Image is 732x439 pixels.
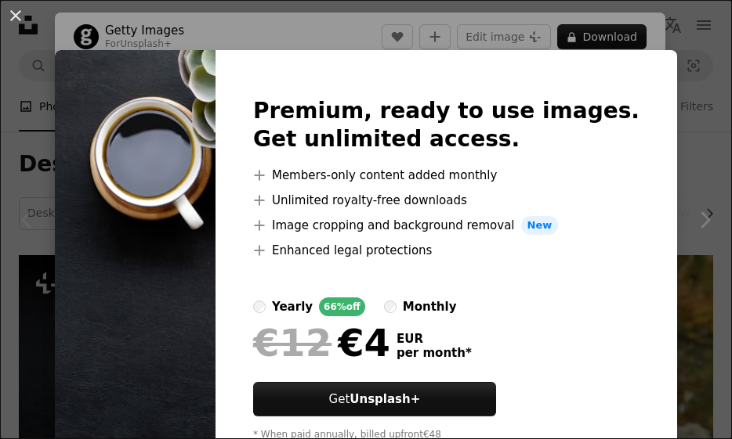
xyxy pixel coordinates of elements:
div: €4 [253,322,390,363]
div: 66% off [319,297,365,316]
div: monthly [403,297,457,316]
button: GetUnsplash+ [253,382,496,416]
input: monthly [384,300,397,313]
li: Unlimited royalty-free downloads [253,191,640,210]
strong: Unsplash+ [350,392,420,406]
h2: Premium, ready to use images. Get unlimited access. [253,97,640,153]
li: Enhanced legal protections [253,241,640,260]
li: Members-only content added monthly [253,166,640,185]
span: EUR [397,332,472,346]
span: €12 [253,322,332,363]
li: Image cropping and background removal [253,216,640,235]
span: New [521,216,559,235]
div: yearly [272,297,313,316]
input: yearly66%off [253,300,266,313]
span: per month * [397,346,472,360]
